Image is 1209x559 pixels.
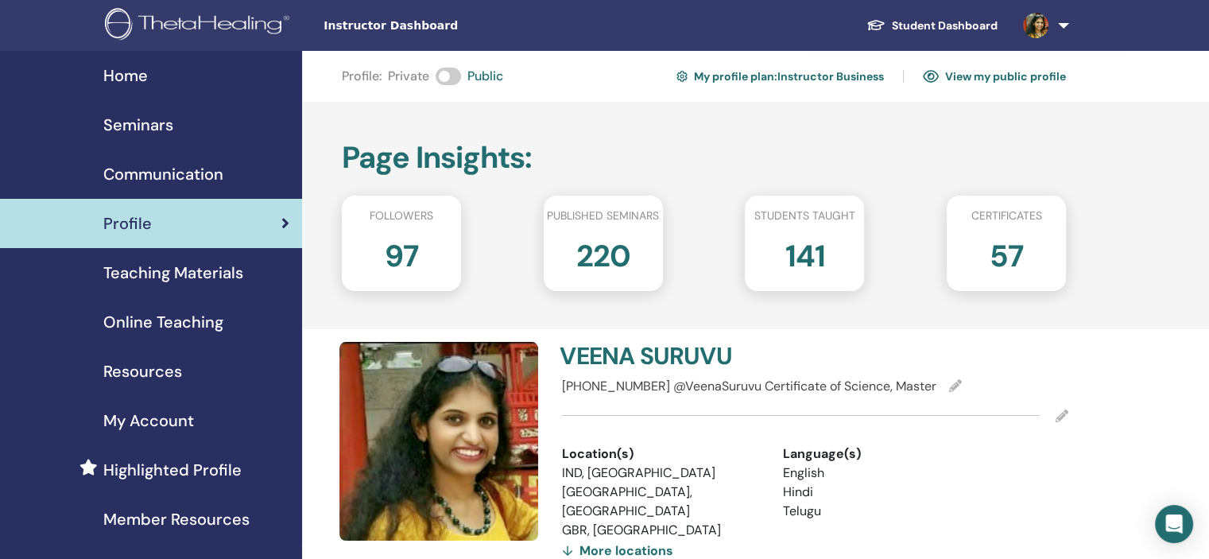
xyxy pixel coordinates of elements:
[676,64,884,89] a: My profile plan:Instructor Business
[103,113,173,137] span: Seminars
[103,310,223,334] span: Online Teaching
[385,231,418,275] h2: 97
[388,67,429,86] span: Private
[854,11,1010,41] a: Student Dashboard
[103,162,223,186] span: Communication
[866,18,885,32] img: graduation-cap-white.svg
[339,342,538,541] img: default.jpg
[342,67,382,86] span: Profile :
[923,64,1066,89] a: View my public profile
[971,208,1041,224] span: Certificates
[1023,13,1048,38] img: default.jpg
[103,212,152,235] span: Profile
[467,67,503,86] span: Public
[562,464,759,483] li: IND, [GEOGRAPHIC_DATA]
[1155,505,1193,543] div: Open Intercom Messenger
[105,8,295,44] img: logo.png
[103,359,182,383] span: Resources
[562,483,759,521] li: [GEOGRAPHIC_DATA], [GEOGRAPHIC_DATA]
[785,231,824,275] h2: 141
[103,261,243,285] span: Teaching Materials
[754,208,855,224] span: Students taught
[676,68,688,84] img: cog.svg
[562,444,634,464] span: Location(s)
[783,464,980,483] li: English
[103,409,194,433] span: My Account
[562,521,759,540] li: GBR, [GEOGRAPHIC_DATA]
[576,231,630,275] h2: 220
[547,208,659,224] span: Published seminars
[103,458,242,482] span: Highlighted Profile
[342,140,1066,177] h2: Page Insights :
[324,17,562,34] span: Instructor Dashboard
[783,483,980,502] li: Hindi
[783,502,980,521] li: Telugu
[560,342,805,371] h4: VEENA SURUVU
[990,231,1023,275] h2: 57
[103,507,250,531] span: Member Resources
[562,378,936,394] span: [PHONE_NUMBER] @VeenaSuruvu Certificate of Science, Master
[103,64,148,87] span: Home
[370,208,433,224] span: Followers
[783,444,980,464] div: Language(s)
[923,69,939,83] img: eye.svg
